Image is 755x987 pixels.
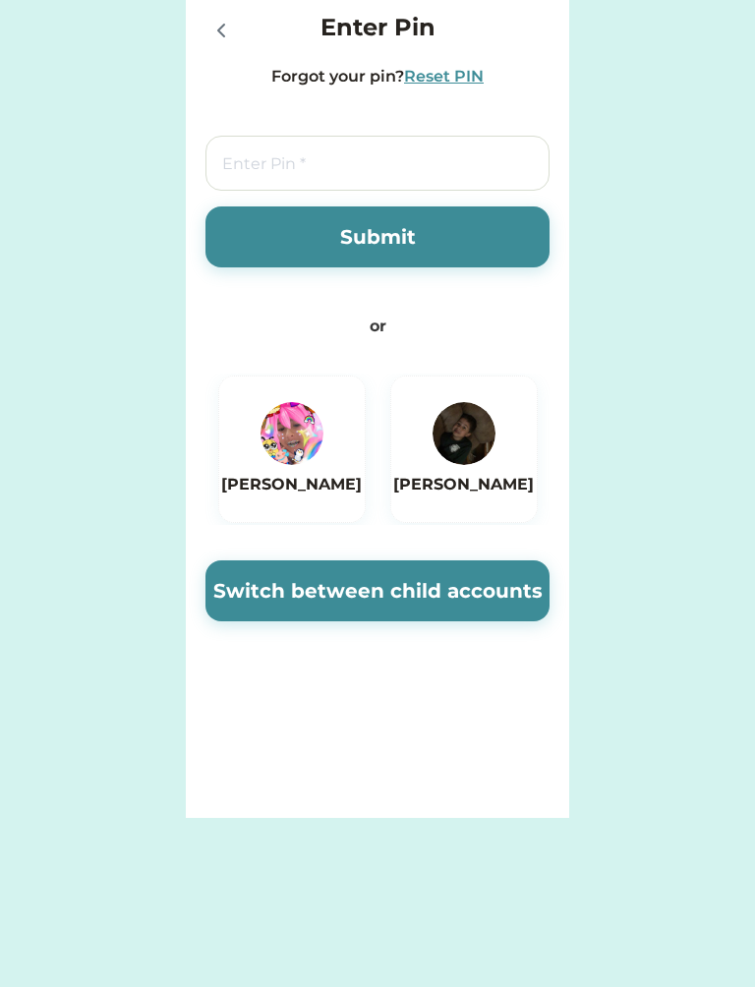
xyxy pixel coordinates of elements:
button: Switch between child accounts [205,560,550,621]
div: Forgot your pin? [271,65,404,88]
h6: [PERSON_NAME] [221,473,362,496]
h4: Enter Pin [320,10,436,45]
img: https%3A%2F%2F1dfc823d71cc564f25c7cc035732a2d8.cdn.bubble.io%2Ff1754790227664x137507402531666500%... [261,402,323,465]
div: or [370,315,386,338]
button: Submit [205,206,550,267]
h6: [PERSON_NAME] [393,473,534,496]
input: Enter Pin * [205,136,550,191]
img: https%3A%2F%2F1dfc823d71cc564f25c7cc035732a2d8.cdn.bubble.io%2Ff1754790278038x900703462231124400%... [433,402,495,465]
div: Reset PIN [404,65,484,88]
